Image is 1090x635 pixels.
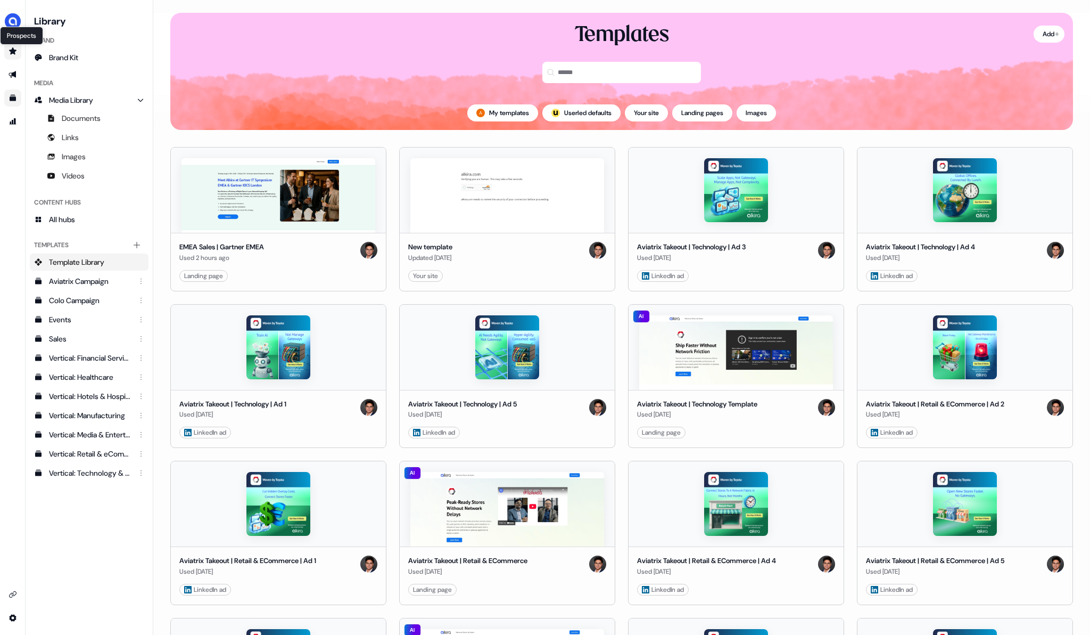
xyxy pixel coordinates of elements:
[30,445,148,462] a: Vertical: Retail & eCommerce
[30,92,148,109] a: Media Library
[476,109,485,117] img: Apoorva
[181,158,375,233] img: EMEA Sales | Gartner EMEA
[551,109,560,117] img: userled logo
[1034,26,1064,43] button: Add
[404,467,421,479] div: AI
[179,399,286,410] div: Aviatrix Takeout | Technology | Ad 1
[628,304,844,449] button: Aviatrix Takeout | Technology TemplateAIAviatrix Takeout | Technology TemplateUsed [DATE]HughLand...
[4,586,21,603] a: Go to integrations
[30,13,148,28] h3: Library
[360,242,377,259] img: Hugh
[410,472,604,547] img: Aviatrix Takeout | Retail & ECommerce
[30,330,148,347] a: Sales
[408,409,517,420] div: Used [DATE]
[633,310,650,323] div: AI
[4,66,21,83] a: Go to outbound experience
[408,242,452,253] div: New template
[866,556,1004,566] div: Aviatrix Takeout | Retail & ECommerce | Ad 5
[30,194,148,211] div: Content Hubs
[30,237,148,254] div: Templates
[30,211,148,228] a: All hubs
[360,556,377,573] img: Hugh
[408,253,452,263] div: Updated [DATE]
[871,427,913,438] div: LinkedIn ad
[933,315,997,379] img: Aviatrix Takeout | Retail & ECommerce | Ad 2
[170,147,386,291] button: EMEA Sales | Gartner EMEAEMEA Sales | Gartner EMEAUsed 2 hours agoHughLanding page
[866,399,1004,410] div: Aviatrix Takeout | Retail & ECommerce | Ad 2
[589,556,606,573] img: Hugh
[49,468,131,478] div: Vertical: Technology & Software
[589,242,606,259] img: Hugh
[866,409,1004,420] div: Used [DATE]
[49,295,131,306] div: Colo Campaign
[30,388,148,405] a: Vertical: Hotels & Hospitality
[399,147,615,291] button: New templateNew templateUpdated [DATE]HughYour site
[642,271,684,281] div: LinkedIn ad
[625,104,668,121] button: Your site
[30,75,148,92] div: Media
[30,369,148,386] a: Vertical: Healthcare
[637,556,776,566] div: Aviatrix Takeout | Retail & ECommerce | Ad 4
[399,461,615,605] button: Aviatrix Takeout | Retail & ECommerceAIAviatrix Takeout | Retail & ECommerceUsed [DATE]HughLandin...
[49,214,75,225] span: All hubs
[637,253,746,263] div: Used [DATE]
[30,254,148,271] a: Template Library
[49,449,131,459] div: Vertical: Retail & eCommerce
[184,271,223,281] div: Landing page
[4,609,21,626] a: Go to integrations
[737,104,776,121] button: Images
[933,472,997,536] img: Aviatrix Takeout | Retail & ECommerce | Ad 5
[30,465,148,482] a: Vertical: Technology & Software
[857,304,1073,449] button: Aviatrix Takeout | Retail & ECommerce | Ad 2Aviatrix Takeout | Retail & ECommerce | Ad 2Used [DAT...
[30,407,148,424] a: Vertical: Manufacturing
[30,273,148,290] a: Aviatrix Campaign
[184,427,226,438] div: LinkedIn ad
[637,566,776,577] div: Used [DATE]
[818,556,835,573] img: Hugh
[49,95,93,105] span: Media Library
[49,372,131,382] div: Vertical: Healthcare
[399,304,615,449] button: Aviatrix Takeout | Technology | Ad 5Aviatrix Takeout | Technology | Ad 5Used [DATE]Hugh LinkedIn ad
[30,49,148,66] a: Brand Kit
[1047,399,1064,416] img: Hugh
[170,304,386,449] button: Aviatrix Takeout | Technology | Ad 1Aviatrix Takeout | Technology | Ad 1Used [DATE]Hugh LinkedIn ad
[857,147,1073,291] button: Aviatrix Takeout | Technology | Ad 4Aviatrix Takeout | Technology | Ad 4Used [DATE]Hugh LinkedIn ad
[1047,242,1064,259] img: Hugh
[408,399,517,410] div: Aviatrix Takeout | Technology | Ad 5
[628,461,844,605] button: Aviatrix Takeout | Retail & ECommerce | Ad 4Aviatrix Takeout | Retail & ECommerce | Ad 4Used [DAT...
[30,167,148,184] a: Videos
[413,584,452,595] div: Landing page
[704,472,768,536] img: Aviatrix Takeout | Retail & ECommerce | Ad 4
[49,391,131,402] div: Vertical: Hotels & Hospitality
[179,242,264,253] div: EMEA Sales | Gartner EMEA
[30,311,148,328] a: Events
[857,461,1073,605] button: Aviatrix Takeout | Retail & ECommerce | Ad 5Aviatrix Takeout | Retail & ECommerce | Ad 5Used [DAT...
[30,349,148,367] a: Vertical: Financial Services
[933,158,997,222] img: Aviatrix Takeout | Technology | Ad 4
[49,257,104,267] span: Template Library
[30,426,148,443] a: Vertical: Media & Entertainment
[467,104,538,121] button: My templates
[637,242,746,253] div: Aviatrix Takeout | Technology | Ad 3
[179,566,316,577] div: Used [DATE]
[637,409,757,420] div: Used [DATE]
[4,89,21,107] a: Go to templates
[30,32,148,49] div: Brand
[179,253,264,263] div: Used 2 hours ago
[49,410,131,421] div: Vertical: Manufacturing
[179,556,316,566] div: Aviatrix Takeout | Retail & ECommerce | Ad 1
[408,556,527,566] div: Aviatrix Takeout | Retail & ECommerce
[30,148,148,165] a: Images
[672,104,732,121] button: Landing pages
[49,314,131,325] div: Events
[49,429,131,440] div: Vertical: Media & Entertainment
[551,109,560,117] div: ;
[184,584,226,595] div: LinkedIn ad
[410,158,604,233] img: New template
[542,104,621,121] button: userled logo;Userled defaults
[49,52,78,63] span: Brand Kit
[62,170,85,181] span: Videos
[639,315,833,390] img: Aviatrix Takeout | Technology Template
[642,584,684,595] div: LinkedIn ad
[866,253,975,263] div: Used [DATE]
